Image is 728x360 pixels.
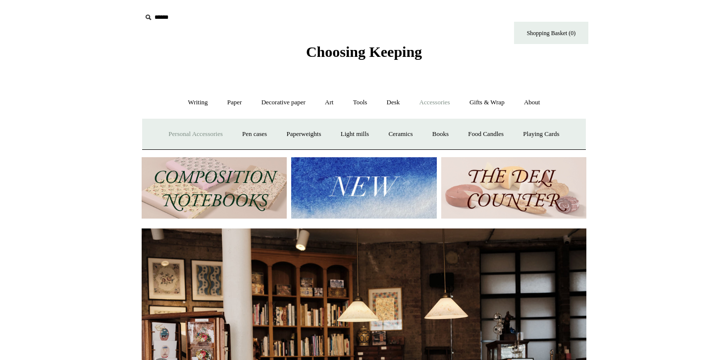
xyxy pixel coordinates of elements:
[277,121,330,147] a: Paperweights
[514,22,588,44] a: Shopping Basket (0)
[344,90,376,116] a: Tools
[253,90,314,116] a: Decorative paper
[306,51,422,58] a: Choosing Keeping
[411,90,459,116] a: Accessories
[441,157,586,219] img: The Deli Counter
[291,157,436,219] img: New.jpg__PID:f73bdf93-380a-4a35-bcfe-7823039498e1
[459,121,513,147] a: Food Candles
[378,90,409,116] a: Desk
[316,90,342,116] a: Art
[423,121,458,147] a: Books
[332,121,378,147] a: Light mills
[461,90,514,116] a: Gifts & Wrap
[515,90,549,116] a: About
[514,121,568,147] a: Playing Cards
[179,90,217,116] a: Writing
[306,44,422,60] span: Choosing Keeping
[142,157,287,219] img: 202302 Composition ledgers.jpg__PID:69722ee6-fa44-49dd-a067-31375e5d54ec
[233,121,276,147] a: Pen cases
[379,121,421,147] a: Ceramics
[159,121,231,147] a: Personal Accessories
[218,90,251,116] a: Paper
